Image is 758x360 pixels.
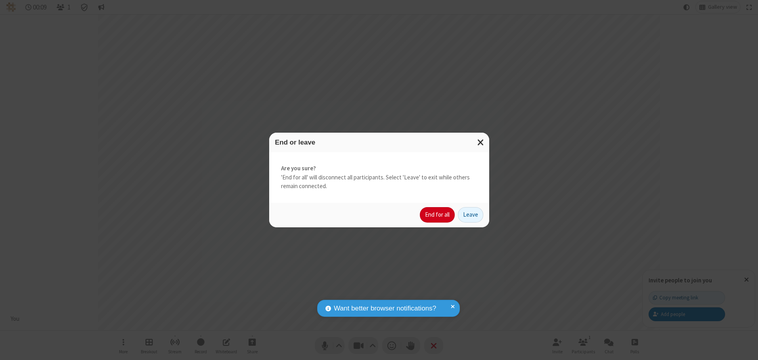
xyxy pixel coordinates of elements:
button: Close modal [473,133,489,152]
h3: End or leave [275,139,483,146]
strong: Are you sure? [281,164,477,173]
span: Want better browser notifications? [334,303,436,314]
button: End for all [420,207,455,223]
div: 'End for all' will disconnect all participants. Select 'Leave' to exit while others remain connec... [269,152,489,203]
button: Leave [458,207,483,223]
